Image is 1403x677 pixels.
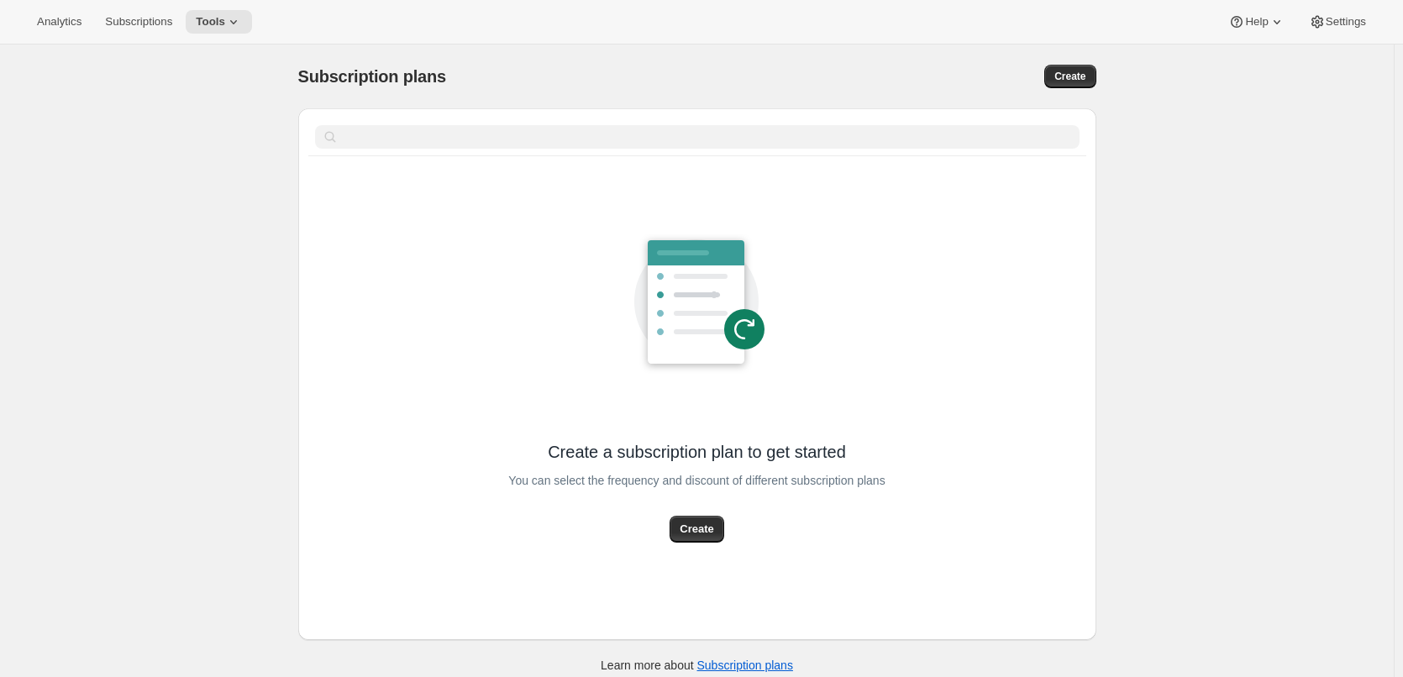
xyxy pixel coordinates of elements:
button: Analytics [27,10,92,34]
button: Create [1044,65,1096,88]
span: Tools [196,15,225,29]
button: Create [670,516,723,543]
p: Learn more about [601,657,793,674]
span: Analytics [37,15,81,29]
span: Subscription plans [298,67,446,86]
button: Tools [186,10,252,34]
span: Settings [1326,15,1366,29]
span: Help [1245,15,1268,29]
span: You can select the frequency and discount of different subscription plans [508,469,885,492]
a: Subscription plans [697,659,793,672]
button: Help [1218,10,1295,34]
span: Create a subscription plan to get started [548,440,846,464]
span: Create [1054,70,1085,83]
span: Subscriptions [105,15,172,29]
button: Settings [1299,10,1376,34]
button: Subscriptions [95,10,182,34]
span: Create [680,521,713,538]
